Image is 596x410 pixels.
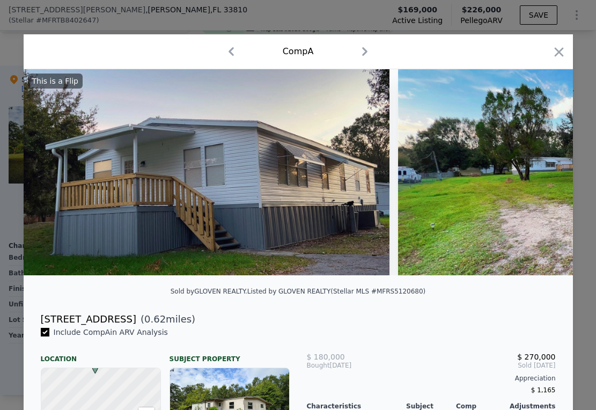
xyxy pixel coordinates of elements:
div: Subject Property [170,346,290,363]
span: $ 180,000 [307,353,345,361]
span: Bought [307,361,330,370]
div: Location [41,346,161,363]
div: Appreciation [307,374,556,383]
span: ( miles) [136,312,195,327]
img: Property Img [24,69,390,275]
div: This is a Flip [28,74,83,89]
span: Sold [DATE] [389,361,555,370]
span: $ 1,165 [531,386,556,394]
div: Listed by GLOVEN REALTY (Stellar MLS #MFRS5120680) [247,288,426,295]
div: [DATE] [307,361,390,370]
span: 0.62 [144,313,166,325]
div: Sold by GLOVEN REALTY . [171,288,247,295]
span: Include Comp A in ARV Analysis [49,328,172,336]
div: Comp A [283,45,314,58]
span: $ 270,000 [517,353,555,361]
div: [STREET_ADDRESS] [41,312,136,327]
